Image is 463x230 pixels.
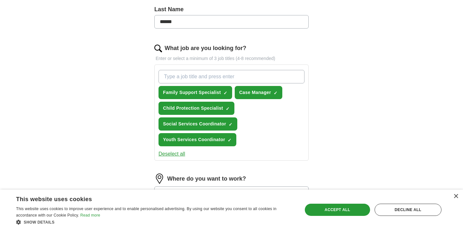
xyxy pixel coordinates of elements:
[274,90,277,96] span: ✓
[16,207,277,217] span: This website uses cookies to improve user experience and to enable personalised advertising. By u...
[159,86,232,99] button: Family Support Specialist✓
[235,86,282,99] button: Case Manager✓
[228,138,232,143] span: ✓
[154,5,309,14] label: Last Name
[16,193,278,203] div: This website uses cookies
[239,89,271,96] span: Case Manager
[223,90,227,96] span: ✓
[226,106,230,111] span: ✓
[305,204,370,216] div: Accept all
[163,136,225,143] span: Youth Services Coordinator
[229,122,232,127] span: ✓
[159,133,236,146] button: Youth Services Coordinator✓
[163,105,223,112] span: Child Protection Specialist
[165,44,246,53] label: What job are you looking for?
[159,70,304,83] input: Type a job title and press enter
[375,204,441,216] div: Decline all
[154,45,162,52] img: search.png
[80,213,100,217] a: Read more, opens a new window
[163,89,221,96] span: Family Support Specialist
[159,150,185,158] button: Deselect all
[159,102,234,115] button: Child Protection Specialist✓
[163,121,226,127] span: Social Services Coordinator
[24,220,55,225] span: Show details
[154,55,309,62] p: Enter or select a minimum of 3 job titles (4-8 recommended)
[453,194,458,199] div: Close
[167,175,246,183] label: Where do you want to work?
[154,174,165,184] img: location.png
[159,117,237,131] button: Social Services Coordinator✓
[16,219,294,225] div: Show details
